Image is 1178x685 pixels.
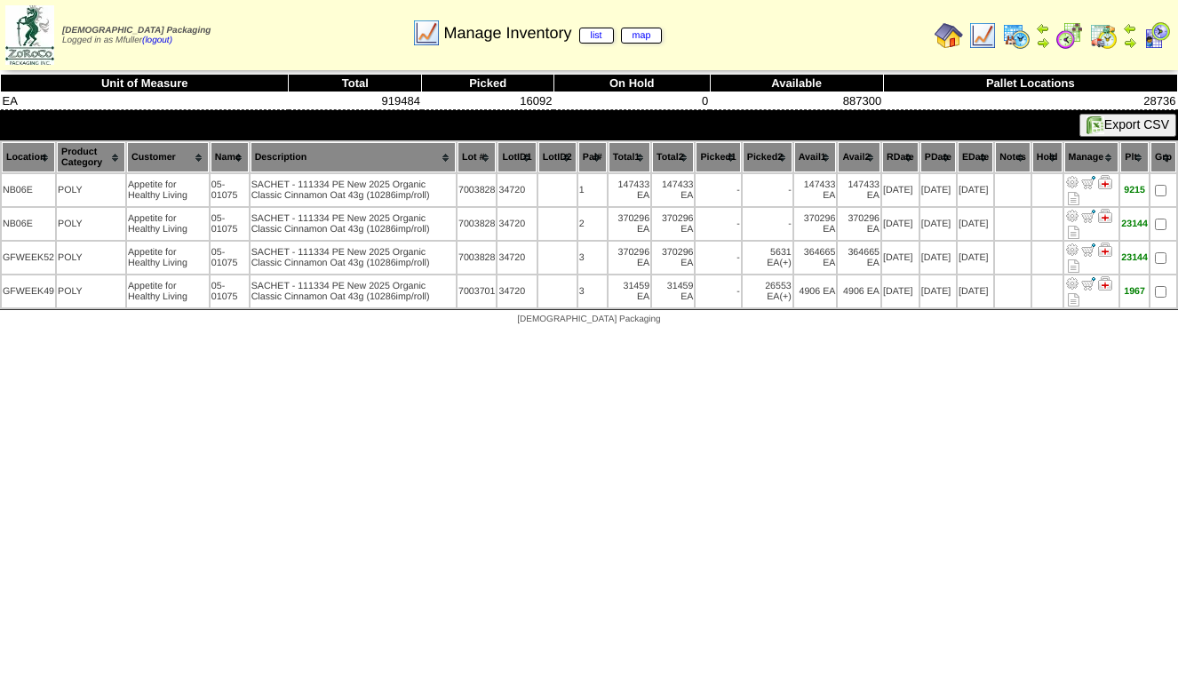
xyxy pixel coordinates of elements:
th: LotID2 [538,142,577,172]
img: line_graph.gif [412,19,441,47]
td: 34720 [497,242,536,274]
td: 7003828 [458,174,497,206]
td: 370296 EA [652,208,694,240]
td: 05-01075 [211,174,249,206]
td: POLY [57,275,125,307]
td: - [696,174,740,206]
td: Appetite for Healthy Living [127,242,209,274]
td: 370296 EA [838,208,880,240]
img: Manage Hold [1098,209,1112,223]
td: 7003701 [458,275,497,307]
th: Product Category [57,142,125,172]
td: [DATE] [920,174,956,206]
td: 919484 [289,92,422,110]
img: excel.gif [1086,116,1104,134]
td: [DATE] [882,242,919,274]
td: SACHET - 111334 PE New 2025 Organic Classic Cinnamon Oat 43g (10286imp/roll) [251,208,456,240]
td: [DATE] [882,174,919,206]
div: (+) [779,258,791,268]
td: 147433 EA [794,174,837,206]
td: 31459 EA [609,275,650,307]
td: [DATE] [958,242,993,274]
img: Adjust [1065,276,1079,291]
td: 16092 [422,92,553,110]
img: Adjust [1065,243,1079,257]
td: 3 [578,242,607,274]
img: home.gif [935,21,963,50]
img: arrowleft.gif [1123,21,1137,36]
td: - [743,208,792,240]
td: [DATE] [958,275,993,307]
td: NB06E [2,174,55,206]
img: calendarprod.gif [1002,21,1031,50]
button: Export CSV [1079,114,1176,137]
img: Move [1081,243,1095,257]
img: arrowright.gif [1123,36,1137,50]
td: [DATE] [958,208,993,240]
td: 364665 EA [794,242,837,274]
td: 147433 EA [838,174,880,206]
td: POLY [57,242,125,274]
img: Move [1081,175,1095,189]
td: [DATE] [920,208,956,240]
th: Avail2 [838,142,880,172]
img: Manage Hold [1098,243,1112,257]
i: Note [1068,293,1079,307]
th: Description [251,142,456,172]
td: POLY [57,208,125,240]
div: (+) [779,291,791,302]
th: Location [2,142,55,172]
th: Total2 [652,142,694,172]
td: 4906 EA [838,275,880,307]
a: list [579,28,614,44]
td: 887300 [710,92,883,110]
td: GFWEEK52 [2,242,55,274]
th: Avail1 [794,142,837,172]
td: 34720 [497,174,536,206]
td: SACHET - 111334 PE New 2025 Organic Classic Cinnamon Oat 43g (10286imp/roll) [251,275,456,307]
td: SACHET - 111334 PE New 2025 Organic Classic Cinnamon Oat 43g (10286imp/roll) [251,174,456,206]
th: Name [211,142,249,172]
td: 0 [553,92,710,110]
td: 7003828 [458,208,497,240]
td: 370296 EA [609,208,650,240]
img: calendarcustomer.gif [1142,21,1171,50]
span: [DEMOGRAPHIC_DATA] Packaging [62,26,211,36]
td: 1 [578,174,607,206]
th: PDate [920,142,956,172]
i: Note [1068,226,1079,239]
th: Lot # [458,142,497,172]
div: 23144 [1121,219,1148,229]
span: [DEMOGRAPHIC_DATA] Packaging [517,315,660,324]
td: 370296 EA [652,242,694,274]
img: Move [1081,209,1095,223]
th: Plt [1120,142,1149,172]
th: Pallet Locations [883,75,1177,92]
th: LotID1 [497,142,536,172]
td: Appetite for Healthy Living [127,174,209,206]
th: Customer [127,142,209,172]
th: Grp [1150,142,1176,172]
td: 28736 [883,92,1177,110]
img: arrowleft.gif [1036,21,1050,36]
td: POLY [57,174,125,206]
td: - [743,174,792,206]
td: [DATE] [920,275,956,307]
td: 05-01075 [211,208,249,240]
td: - [696,275,740,307]
td: 05-01075 [211,275,249,307]
div: 1967 [1121,286,1148,297]
td: SACHET - 111334 PE New 2025 Organic Classic Cinnamon Oat 43g (10286imp/roll) [251,242,456,274]
td: Appetite for Healthy Living [127,275,209,307]
td: 3 [578,275,607,307]
div: 23144 [1121,252,1148,263]
td: 364665 EA [838,242,880,274]
th: On Hold [553,75,710,92]
td: 2 [578,208,607,240]
td: 7003828 [458,242,497,274]
a: (logout) [142,36,172,45]
th: Available [710,75,883,92]
td: [DATE] [882,208,919,240]
span: Manage Inventory [443,24,662,43]
td: NB06E [2,208,55,240]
